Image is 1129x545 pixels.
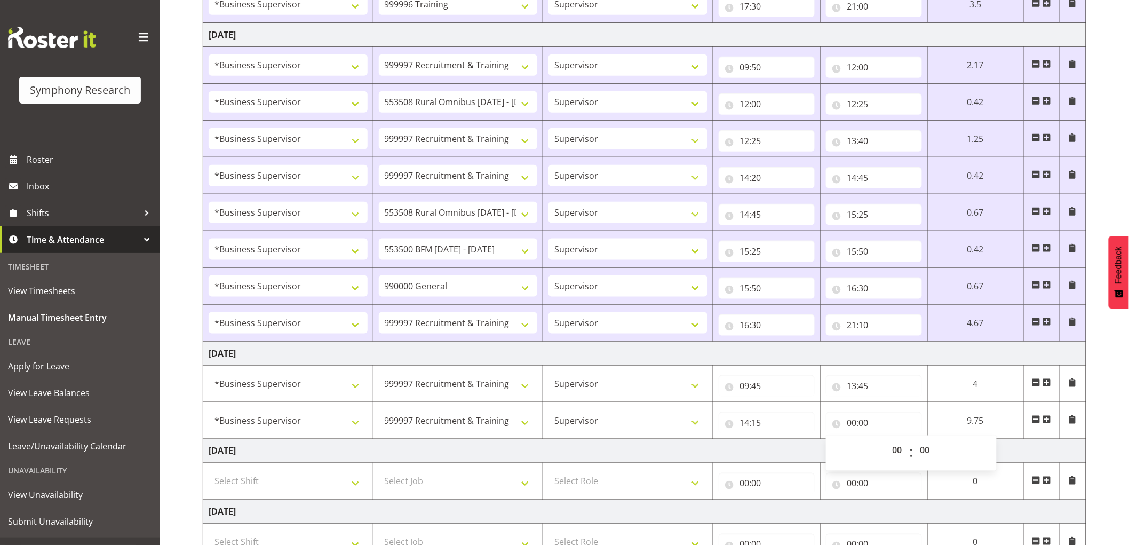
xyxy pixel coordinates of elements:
input: Click to select... [719,473,815,494]
a: View Unavailability [3,481,157,508]
span: Roster [27,152,155,168]
span: View Leave Requests [8,412,152,428]
span: Feedback [1114,247,1124,284]
span: : [909,440,913,467]
td: [DATE] [203,342,1086,366]
input: Click to select... [826,204,922,225]
input: Click to select... [826,167,922,188]
td: 1.25 [927,121,1023,157]
input: Click to select... [826,412,922,433]
td: [DATE] [203,23,1086,47]
div: Leave [3,331,157,353]
input: Click to select... [826,375,922,397]
a: View Timesheets [3,278,157,304]
td: 9.75 [927,402,1023,439]
td: [DATE] [203,500,1086,524]
td: 0.67 [927,194,1023,231]
span: Submit Unavailability [8,514,152,530]
input: Click to select... [826,241,922,262]
input: Click to select... [719,130,815,152]
td: 0.42 [927,84,1023,121]
input: Click to select... [719,204,815,225]
td: 0.42 [927,231,1023,268]
div: Timesheet [3,256,157,278]
input: Click to select... [826,473,922,494]
input: Click to select... [719,375,815,397]
td: 4 [927,366,1023,402]
input: Click to select... [719,314,815,336]
a: View Leave Requests [3,406,157,433]
button: Feedback - Show survey [1109,236,1129,309]
td: 4.67 [927,305,1023,342]
input: Click to select... [719,412,815,433]
span: View Leave Balances [8,385,152,401]
a: Submit Unavailability [3,508,157,535]
input: Click to select... [719,167,815,188]
span: Time & Attendance [27,232,139,248]
div: Symphony Research [30,82,130,98]
input: Click to select... [719,57,815,78]
a: Apply for Leave [3,353,157,380]
input: Click to select... [719,93,815,115]
input: Click to select... [719,241,815,262]
td: 0.42 [927,157,1023,194]
span: Leave/Unavailability Calendar [8,438,152,454]
span: View Timesheets [8,283,152,299]
td: 2.17 [927,47,1023,84]
span: View Unavailability [8,487,152,503]
a: View Leave Balances [3,380,157,406]
input: Click to select... [719,278,815,299]
span: Shifts [27,205,139,221]
input: Click to select... [826,130,922,152]
input: Click to select... [826,57,922,78]
input: Click to select... [826,314,922,336]
td: 0 [927,463,1023,500]
a: Leave/Unavailability Calendar [3,433,157,460]
a: Manual Timesheet Entry [3,304,157,331]
span: Inbox [27,178,155,194]
div: Unavailability [3,460,157,481]
td: [DATE] [203,439,1086,463]
input: Click to select... [826,278,922,299]
span: Manual Timesheet Entry [8,310,152,326]
img: Rosterit website logo [8,27,96,48]
td: 0.67 [927,268,1023,305]
span: Apply for Leave [8,358,152,374]
input: Click to select... [826,93,922,115]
